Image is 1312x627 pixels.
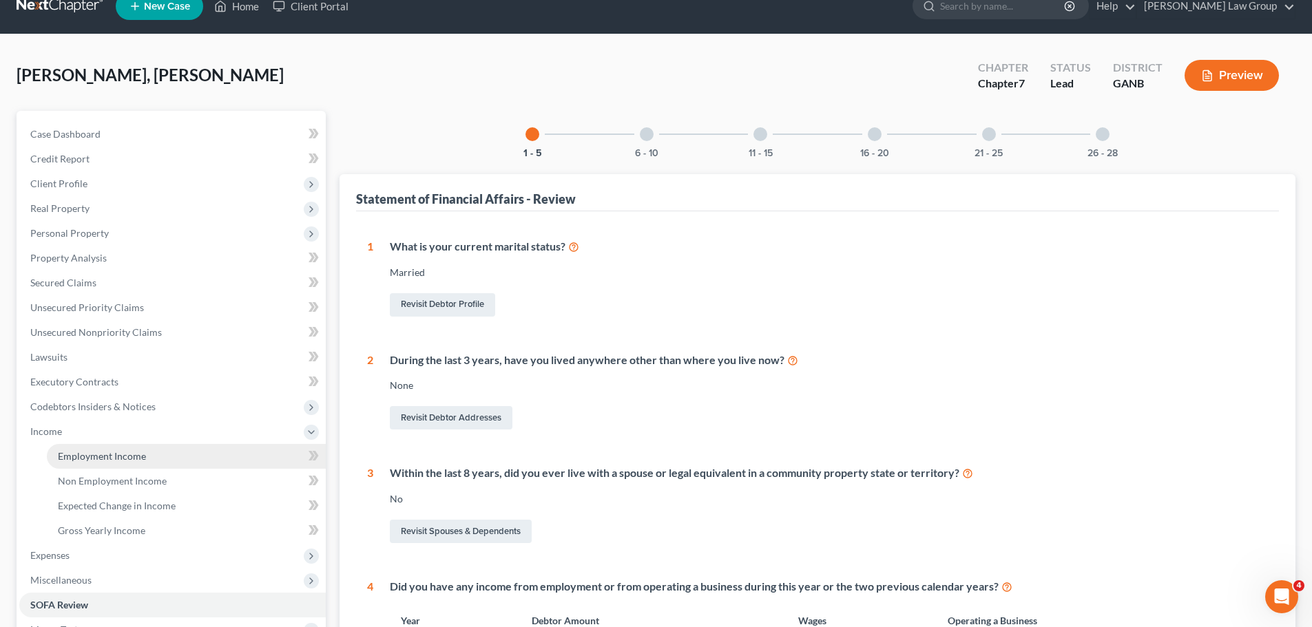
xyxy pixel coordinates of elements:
span: Real Property [30,202,90,214]
div: Married [390,266,1268,279]
span: Credit Report [30,153,90,164]
a: Unsecured Priority Claims [19,295,326,320]
div: Chapter [978,76,1028,92]
span: Expected Change in Income [58,500,176,511]
button: 26 - 28 [1087,149,1118,158]
span: Non Employment Income [58,475,167,487]
div: Did you have any income from employment or from operating a business during this year or the two ... [390,579,1268,595]
button: 11 - 15 [749,149,773,158]
button: 21 - 25 [975,149,1003,158]
span: Property Analysis [30,252,107,264]
div: None [390,379,1268,392]
span: [PERSON_NAME], [PERSON_NAME] [17,65,284,85]
span: Miscellaneous [30,574,92,586]
div: Within the last 8 years, did you ever live with a spouse or legal equivalent in a community prope... [390,465,1268,481]
a: Revisit Spouses & Dependents [390,520,532,543]
span: Unsecured Priority Claims [30,301,144,313]
a: Employment Income [47,444,326,469]
button: 1 - 5 [523,149,542,158]
div: During the last 3 years, have you lived anywhere other than where you live now? [390,352,1268,368]
div: GANB [1113,76,1163,92]
div: Lead [1050,76,1091,92]
span: Income [30,425,62,437]
div: Chapter [978,60,1028,76]
div: Statement of Financial Affairs - Review [356,191,576,207]
a: Revisit Debtor Profile [390,293,495,317]
a: SOFA Review [19,593,326,617]
span: New Case [144,1,190,12]
div: What is your current marital status? [390,239,1268,255]
a: Non Employment Income [47,469,326,493]
button: Preview [1185,60,1279,91]
span: Case Dashboard [30,128,101,140]
span: Employment Income [58,450,146,462]
span: Client Profile [30,178,87,189]
span: 7 [1019,76,1025,89]
div: Status [1050,60,1091,76]
span: 4 [1293,580,1304,591]
span: Personal Property [30,227,109,239]
a: Credit Report [19,147,326,171]
div: 1 [367,239,373,319]
span: Unsecured Nonpriority Claims [30,326,162,338]
span: Lawsuits [30,351,67,363]
a: Expected Change in Income [47,493,326,518]
span: Gross Yearly Income [58,524,145,536]
div: 2 [367,352,373,433]
a: Lawsuits [19,345,326,370]
a: Unsecured Nonpriority Claims [19,320,326,345]
a: Gross Yearly Income [47,518,326,543]
div: No [390,492,1268,506]
div: District [1113,60,1163,76]
div: 3 [367,465,373,546]
a: Property Analysis [19,246,326,270]
iframe: Intercom live chat [1265,580,1298,613]
button: 6 - 10 [635,149,658,158]
a: Case Dashboard [19,122,326,147]
span: Secured Claims [30,277,96,288]
a: Executory Contracts [19,370,326,394]
span: Executory Contracts [30,376,118,387]
a: Revisit Debtor Addresses [390,406,512,429]
button: 16 - 20 [860,149,889,158]
a: Secured Claims [19,270,326,295]
span: Codebtors Insiders & Notices [30,401,156,412]
span: SOFA Review [30,599,88,610]
span: Expenses [30,549,70,561]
